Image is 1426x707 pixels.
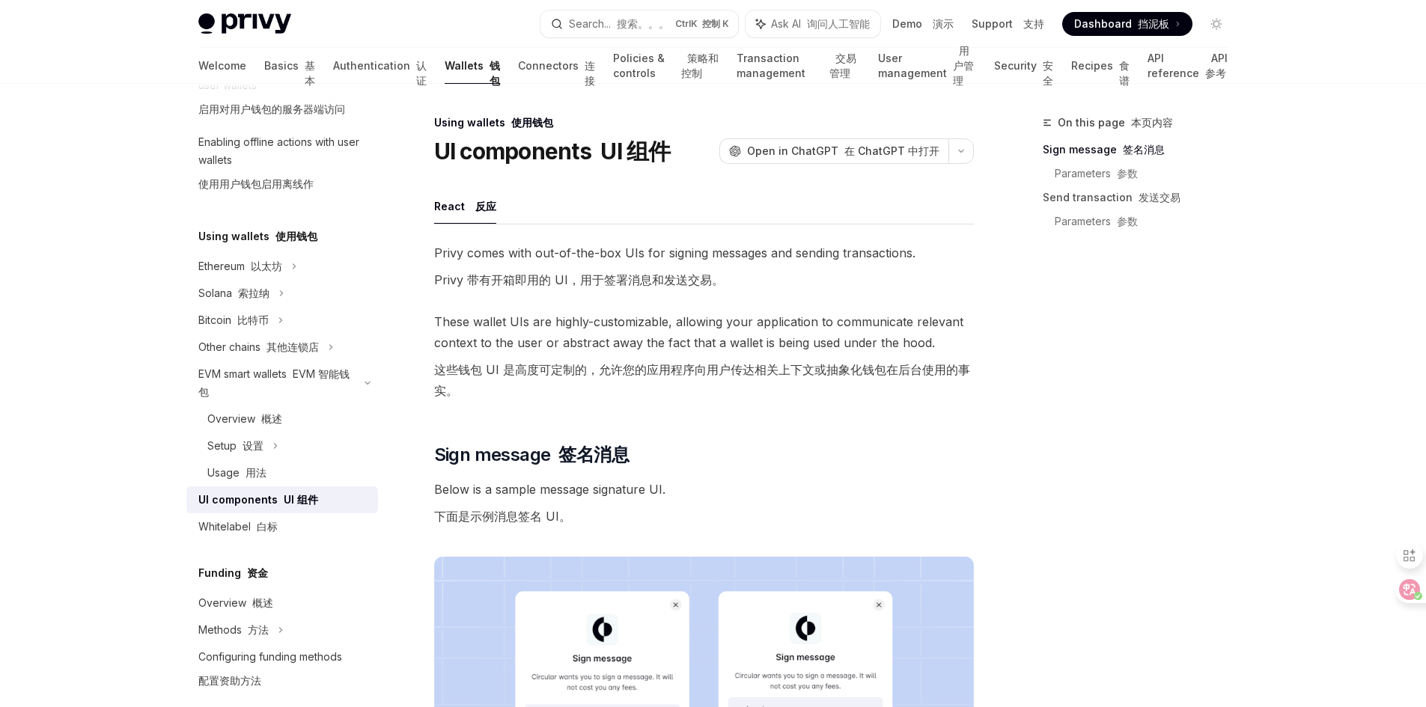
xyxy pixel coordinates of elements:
[198,257,282,275] div: Ethereum
[1058,114,1173,132] span: On this page
[1204,12,1228,36] button: Toggle dark mode
[186,643,378,700] a: Configuring funding methods配置资助方法
[198,491,318,509] div: UI components
[1117,215,1138,227] font: 参数
[248,623,269,636] font: 方法
[207,437,263,455] div: Setup
[264,48,315,84] a: Basics 基本
[746,10,880,37] button: Ask AI 询问人工智能
[1139,191,1180,203] font: 发送交易
[284,493,318,506] font: UI 组件
[994,48,1053,84] a: Security 安全
[1148,48,1228,84] a: API reference API 参考
[275,230,317,242] font: 使用钱包
[237,313,269,326] font: 比特币
[1043,186,1240,209] a: Send transaction 发送交易
[333,48,427,84] a: Authentication 认证
[434,311,974,407] span: These wallet UIs are highly-customizable, allowing your application to communicate relevant conte...
[434,272,724,287] font: Privy 带有开箱即用的 UI，用于签署消息和发送交易。
[434,115,974,130] div: Using wallets
[1043,59,1053,87] font: 安全
[186,486,378,513] a: UI components UI 组件
[445,48,500,84] a: Wallets 钱包
[1131,116,1173,129] font: 本页内容
[198,564,268,582] h5: Funding
[878,48,976,84] a: User management 用户管理
[1055,162,1240,186] a: Parameters 参数
[238,287,269,299] font: 索拉纳
[434,443,629,467] span: Sign message
[719,138,948,164] button: Open in ChatGPT 在 ChatGPT 中打开
[198,621,269,639] div: Methods
[207,464,266,482] div: Usage
[511,116,553,129] font: 使用钱包
[617,17,669,30] font: 搜索。。。
[198,365,356,401] div: EVM smart wallets
[490,59,500,87] font: 钱包
[186,129,378,203] a: Enabling offline actions with user wallets使用用户钱包启用离线作
[675,18,729,30] span: Ctrl K
[1138,17,1169,30] font: 挡泥板
[1062,12,1192,36] a: Dashboard 挡泥板
[198,177,314,190] font: 使用用户钱包启用离线作
[1117,167,1138,180] font: 参数
[198,674,261,687] font: 配置资助方法
[1071,48,1130,84] a: Recipes 食谱
[198,227,317,245] h5: Using wallets
[771,16,870,31] span: Ask AI
[1205,52,1228,79] font: API 参考
[198,518,278,536] div: Whitelabel
[305,59,315,87] font: 基本
[186,405,378,432] a: Overview 概述
[198,338,319,356] div: Other chains
[252,596,273,609] font: 概述
[198,594,273,612] div: Overview
[1123,143,1165,156] font: 签名消息
[737,48,860,84] a: Transaction management 交易管理
[261,412,282,425] font: 概述
[198,102,345,115] font: 启用对用户钱包的服务器端访问
[186,459,378,486] a: Usage 用法
[1055,209,1240,233] a: Parameters 参数
[434,509,571,524] font: 下面是示例消息签名 UI。
[585,59,595,87] font: 连接
[198,311,269,329] div: Bitcoin
[613,48,719,84] a: Policies & controls 策略和控制
[933,17,954,30] font: 演示
[518,48,595,84] a: Connectors 连接
[1023,17,1044,30] font: 支持
[243,439,263,452] font: 设置
[953,44,974,87] font: 用户管理
[198,13,291,34] img: light logo
[198,648,342,696] div: Configuring funding methods
[807,17,870,30] font: 询问人工智能
[972,16,1044,31] a: Support 支持
[558,444,629,465] font: 签名消息
[434,242,974,296] span: Privy comes with out-of-the-box UIs for signing messages and sending transactions.
[1074,16,1169,31] span: Dashboard
[540,10,738,37] button: Search... 搜索。。。CtrlK 控制 K
[434,138,671,165] h1: UI components
[569,15,669,33] div: Search...
[246,466,266,479] font: 用法
[1119,59,1130,87] font: 食谱
[198,133,369,199] div: Enabling offline actions with user wallets
[600,138,670,165] font: UI 组件
[251,260,282,272] font: 以太坊
[892,16,954,31] a: Demo 演示
[434,189,496,224] button: React 反应
[475,200,496,212] font: 反应
[198,48,246,84] a: Welcome
[747,144,939,159] span: Open in ChatGPT
[702,18,729,29] font: 控制 K
[266,340,319,353] font: 其他连锁店
[186,590,378,616] a: Overview 概述
[207,410,282,428] div: Overview
[198,284,269,302] div: Solana
[247,566,268,579] font: 资金
[186,513,378,540] a: Whitelabel 白标
[1043,138,1240,162] a: Sign message 签名消息
[416,59,427,87] font: 认证
[844,144,939,157] font: 在 ChatGPT 中打开
[257,520,278,533] font: 白标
